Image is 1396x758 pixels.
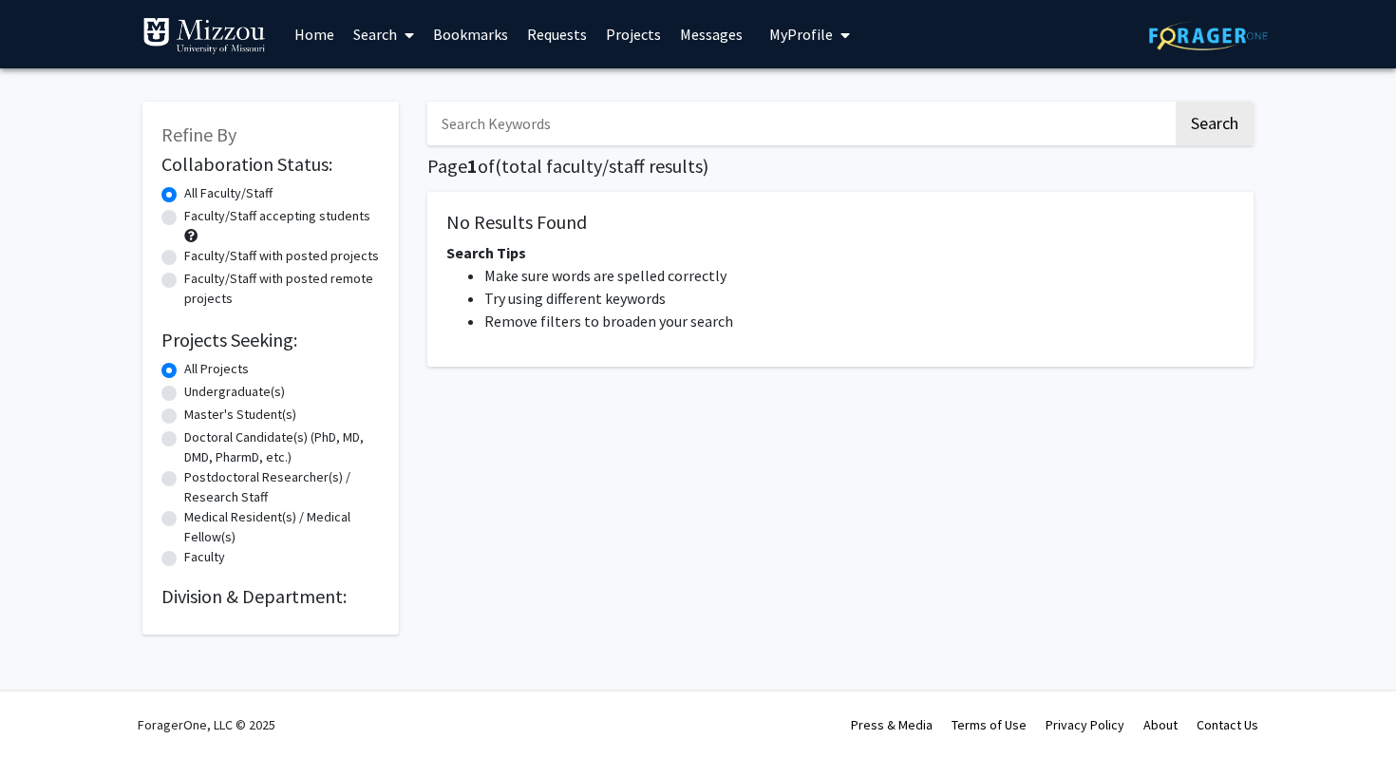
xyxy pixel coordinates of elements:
span: Refine By [161,123,236,146]
h2: Projects Seeking: [161,329,380,351]
a: Messages [670,1,752,67]
h5: No Results Found [446,211,1235,234]
label: Undergraduate(s) [184,382,285,402]
img: University of Missouri Logo [142,17,266,55]
a: Home [285,1,344,67]
label: Medical Resident(s) / Medical Fellow(s) [184,507,380,547]
label: All Projects [184,359,249,379]
iframe: Chat [1315,673,1382,744]
a: Requests [518,1,596,67]
button: Search [1176,102,1254,145]
label: Postdoctoral Researcher(s) / Research Staff [184,467,380,507]
a: Privacy Policy [1046,716,1124,733]
a: Projects [596,1,670,67]
input: Search Keywords [427,102,1173,145]
label: Doctoral Candidate(s) (PhD, MD, DMD, PharmD, etc.) [184,427,380,467]
nav: Page navigation [427,386,1254,429]
span: My Profile [769,25,833,44]
a: Press & Media [851,716,933,733]
li: Remove filters to broaden your search [484,310,1235,332]
label: Faculty/Staff accepting students [184,206,370,226]
label: Faculty/Staff with posted projects [184,246,379,266]
h1: Page of ( total faculty/staff results) [427,155,1254,178]
li: Make sure words are spelled correctly [484,264,1235,287]
span: Search Tips [446,243,526,262]
label: All Faculty/Staff [184,183,273,203]
a: About [1143,716,1178,733]
label: Faculty [184,547,225,567]
h2: Division & Department: [161,585,380,608]
label: Faculty/Staff with posted remote projects [184,269,380,309]
a: Terms of Use [952,716,1027,733]
span: 1 [467,154,478,178]
img: ForagerOne Logo [1149,21,1268,50]
h2: Collaboration Status: [161,153,380,176]
label: Master's Student(s) [184,405,296,425]
a: Contact Us [1197,716,1258,733]
a: Bookmarks [424,1,518,67]
div: ForagerOne, LLC © 2025 [138,692,275,758]
a: Search [344,1,424,67]
li: Try using different keywords [484,287,1235,310]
